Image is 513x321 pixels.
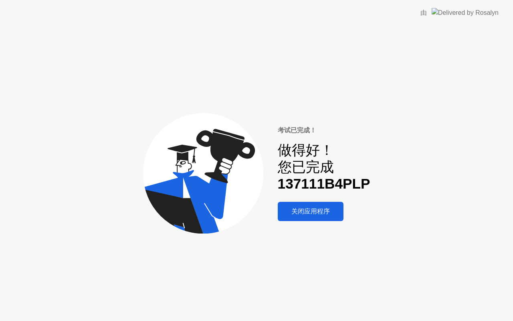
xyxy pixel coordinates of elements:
[278,142,370,193] div: 做得好！ 您已完成
[278,202,343,221] button: 关闭应用程序
[278,126,370,135] div: 考试已完成！
[280,207,341,216] div: 关闭应用程序
[420,8,427,18] div: 由
[278,176,370,191] b: 137111B4PLP
[432,8,499,17] img: Delivered by Rosalyn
